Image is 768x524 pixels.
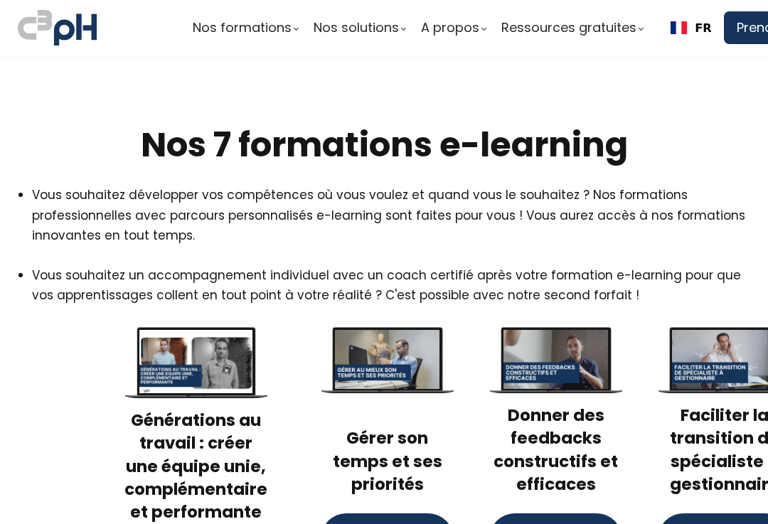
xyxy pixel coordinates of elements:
[18,7,97,48] img: logo C3PH
[32,265,750,325] li: Vous souhaitez un accompagnement individuel avec un coach certifié après votre formation e-learni...
[658,11,724,44] div: Language Switcher
[501,17,636,38] span: Ressources gratuites
[671,21,712,35] a: FR
[658,11,724,44] div: Language selected: Français
[321,404,454,496] h3: Gérer son temps et ses priorités
[489,404,622,496] h3: Donner des feedbacks constructifs et efficaces
[671,21,687,34] img: Français flag
[124,409,267,523] h3: Générations au travail : créer une équipe unie, complémentaire et performante
[421,17,479,38] span: A propos
[193,17,292,38] span: Nos formations
[32,185,750,245] li: Vous souhaitez développer vos compétences où vous voulez et quand vous le souhaitez ? Nos formati...
[18,123,750,167] h2: Nos 7 formations e-learning
[314,17,399,38] span: Nos solutions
